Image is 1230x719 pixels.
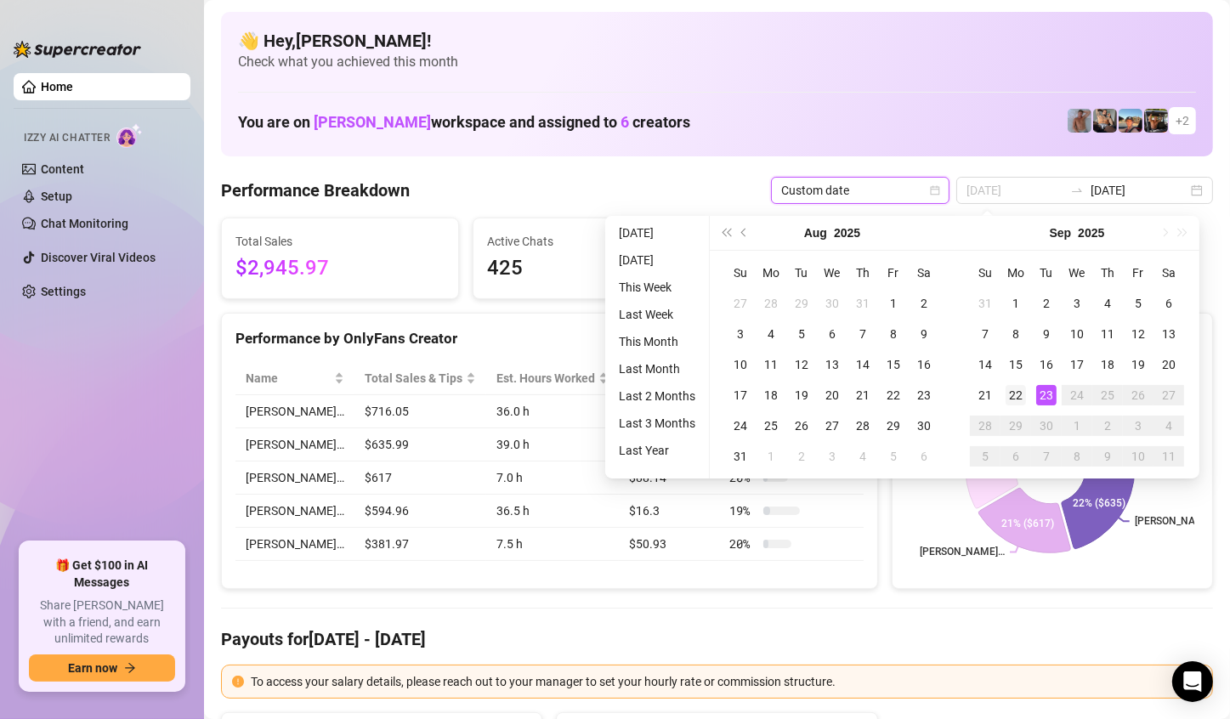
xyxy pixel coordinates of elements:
td: [PERSON_NAME]… [235,495,354,528]
span: arrow-right [124,662,136,674]
div: 23 [1036,385,1057,405]
div: 13 [822,354,842,375]
div: 3 [1128,416,1148,436]
td: 2025-09-12 [1123,319,1153,349]
img: Zach [1119,109,1142,133]
div: 11 [1097,324,1118,344]
div: 15 [883,354,904,375]
td: 2025-08-20 [817,380,847,410]
h4: Payouts for [DATE] - [DATE] [221,627,1213,651]
td: 2025-08-16 [909,349,939,380]
td: 2025-07-27 [725,288,756,319]
button: Choose a month [1050,216,1072,250]
div: 4 [761,324,781,344]
td: 2025-10-02 [1092,410,1123,441]
td: $594.96 [354,495,486,528]
div: 6 [822,324,842,344]
div: 26 [791,416,812,436]
img: George [1093,109,1117,133]
span: 19 % [729,501,757,520]
div: 9 [1097,446,1118,467]
div: 27 [730,293,751,314]
div: 24 [1067,385,1087,405]
td: 2025-09-19 [1123,349,1153,380]
span: 20 % [729,535,757,553]
div: 30 [914,416,934,436]
th: Tu [786,258,817,288]
th: Su [725,258,756,288]
td: 2025-09-03 [1062,288,1092,319]
td: 2025-07-30 [817,288,847,319]
span: [PERSON_NAME] [314,113,431,131]
span: Check what you achieved this month [238,53,1196,71]
td: 7.5 h [486,528,619,561]
td: 2025-10-06 [1000,441,1031,472]
td: 2025-09-09 [1031,319,1062,349]
td: 39.0 h [486,428,619,461]
td: 2025-09-27 [1153,380,1184,410]
div: 18 [761,385,781,405]
td: 2025-09-30 [1031,410,1062,441]
td: 2025-10-05 [970,441,1000,472]
div: 1 [1067,416,1087,436]
div: Performance by OnlyFans Creator [235,327,864,350]
td: [PERSON_NAME]… [235,428,354,461]
div: 11 [761,354,781,375]
div: 8 [1006,324,1026,344]
div: 27 [822,416,842,436]
div: 29 [1006,416,1026,436]
button: Choose a year [1078,216,1104,250]
td: 2025-08-13 [817,349,847,380]
td: 2025-08-26 [786,410,817,441]
td: 2025-09-28 [970,410,1000,441]
div: 7 [975,324,995,344]
li: Last Month [612,359,702,379]
td: 2025-09-21 [970,380,1000,410]
div: 4 [1159,416,1179,436]
text: [PERSON_NAME]… [1135,516,1220,528]
div: 1 [883,293,904,314]
td: 2025-09-02 [1031,288,1062,319]
div: 28 [853,416,873,436]
td: 2025-08-27 [817,410,847,441]
td: 2025-09-08 [1000,319,1031,349]
div: 2 [1097,416,1118,436]
th: Mo [756,258,786,288]
a: Content [41,162,84,176]
input: Start date [966,181,1063,200]
th: Sa [1153,258,1184,288]
td: 2025-09-18 [1092,349,1123,380]
th: We [817,258,847,288]
span: Izzy AI Chatter [24,130,110,146]
td: 2025-09-02 [786,441,817,472]
td: 7.0 h [486,461,619,495]
th: Th [847,258,878,288]
td: 2025-08-10 [725,349,756,380]
td: 2025-08-08 [878,319,909,349]
a: Settings [41,285,86,298]
td: 2025-09-16 [1031,349,1062,380]
div: 31 [853,293,873,314]
td: 2025-09-04 [1092,288,1123,319]
th: Fr [878,258,909,288]
div: 24 [730,416,751,436]
td: $381.97 [354,528,486,561]
div: 21 [853,385,873,405]
div: 14 [975,354,995,375]
li: This Month [612,331,702,352]
div: 1 [1006,293,1026,314]
span: Custom date [781,178,939,203]
td: $88.14 [619,461,719,495]
td: 2025-09-04 [847,441,878,472]
td: 2025-08-11 [756,349,786,380]
div: 4 [853,446,873,467]
td: 36.0 h [486,395,619,428]
div: 21 [975,385,995,405]
div: 10 [1067,324,1087,344]
img: Joey [1068,109,1091,133]
li: [DATE] [612,250,702,270]
div: 19 [791,385,812,405]
td: 2025-10-07 [1031,441,1062,472]
td: 2025-09-25 [1092,380,1123,410]
td: 2025-08-21 [847,380,878,410]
